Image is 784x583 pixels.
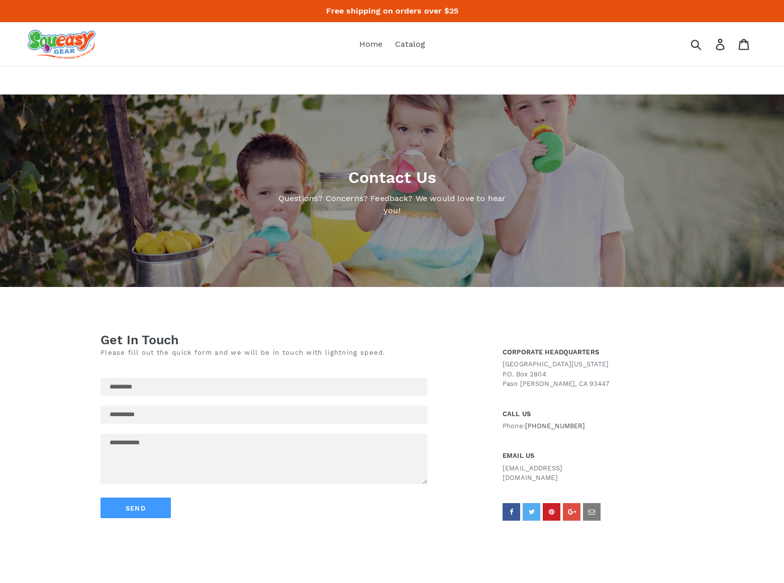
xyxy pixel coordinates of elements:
[503,369,683,379] p: P.O. Box 2804
[503,463,596,483] p: [EMAIL_ADDRESS][DOMAIN_NAME]
[503,379,683,389] p: Paso [PERSON_NAME], CA 93447
[503,359,683,369] p: [GEOGRAPHIC_DATA][US_STATE]
[503,452,596,460] h1: EMAIL US
[395,39,425,49] span: Catalog
[543,503,560,521] a: pinterest
[525,422,585,430] span: [PHONE_NUMBER]
[348,168,436,187] font: Contact Us
[503,410,596,418] h1: CALL US
[563,503,580,521] a: googleplus
[583,503,601,521] a: email
[390,37,430,52] a: Catalog
[278,193,506,215] font: Questions? Concerns? Feedback? We would love to hear you!
[503,421,596,431] p: Phone:
[354,37,387,52] a: Home
[523,503,540,521] a: twitter
[101,498,171,518] button: Send
[694,33,722,55] input: Search
[28,30,95,59] img: squeasy gear snacker portable food pouch
[101,348,482,358] p: Please fill out the quick form and we will be in touch with lightning speed.
[101,332,482,348] h1: Get In Touch
[503,348,683,356] h1: CORPORATE HEADQUARTERS
[359,39,382,49] span: Home
[503,503,520,521] a: facebook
